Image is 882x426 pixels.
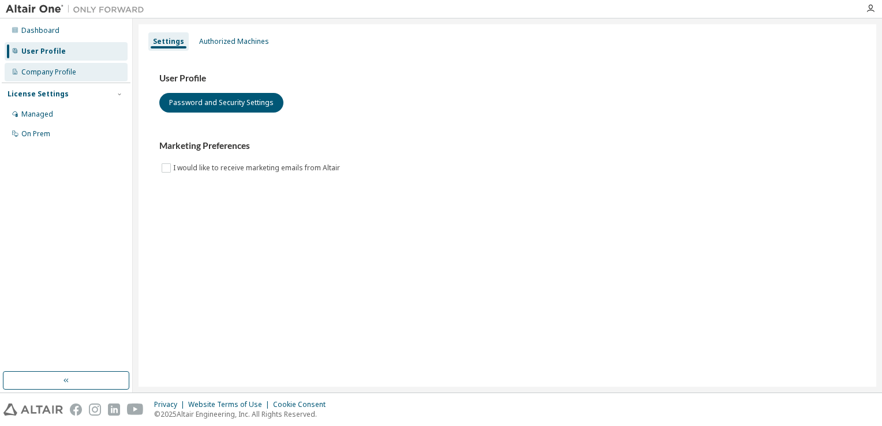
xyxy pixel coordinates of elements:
div: Dashboard [21,26,59,35]
div: Company Profile [21,68,76,77]
div: Website Terms of Use [188,400,273,409]
img: youtube.svg [127,403,144,416]
img: Altair One [6,3,150,15]
img: facebook.svg [70,403,82,416]
div: Cookie Consent [273,400,332,409]
p: © 2025 Altair Engineering, Inc. All Rights Reserved. [154,409,332,419]
div: User Profile [21,47,66,56]
div: On Prem [21,129,50,139]
button: Password and Security Settings [159,93,283,113]
img: instagram.svg [89,403,101,416]
label: I would like to receive marketing emails from Altair [173,161,342,175]
div: License Settings [8,89,69,99]
h3: Marketing Preferences [159,140,855,152]
h3: User Profile [159,73,855,84]
img: linkedin.svg [108,403,120,416]
div: Settings [153,37,184,46]
div: Privacy [154,400,188,409]
img: altair_logo.svg [3,403,63,416]
div: Authorized Machines [199,37,269,46]
div: Managed [21,110,53,119]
